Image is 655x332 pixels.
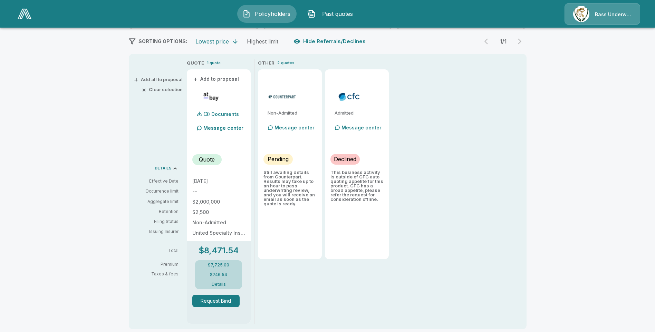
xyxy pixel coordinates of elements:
[187,60,204,67] p: QUOTE
[307,10,316,18] img: Past quotes Icon
[330,170,383,202] p: This business activity is outside of CFC auto quoting appetite for this product. CFC has a broad ...
[266,91,298,102] img: counterpartmpl
[192,220,245,225] p: Non-Admitted
[496,39,510,44] p: 1 / 1
[134,208,179,215] p: Retention
[237,5,297,23] button: Policyholders IconPolicyholders
[274,124,315,131] p: Message center
[277,60,280,66] p: 2
[192,210,245,215] p: $2,500
[192,75,241,83] button: +Add to proposal
[155,166,172,170] p: DETAILS
[263,170,316,206] p: Still awaiting details from Counterpart. Results may take up to an hour to pass underwriting revi...
[203,112,239,117] p: (3) Documents
[318,10,356,18] span: Past quotes
[192,189,245,194] p: --
[281,60,295,66] p: quotes
[134,248,184,253] p: Total
[193,77,198,81] span: +
[268,111,316,115] p: Non-Admitted
[143,87,183,92] button: ×Clear selection
[268,155,289,163] p: Pending
[242,10,251,18] img: Policyholders Icon
[135,77,183,82] button: +Add all to proposal
[134,228,179,235] p: Issuing Insurer
[134,188,179,194] p: Occurrence limit
[134,218,179,225] p: Filing Status
[134,178,179,184] p: Effective Date
[203,124,243,131] p: Message center
[199,246,239,255] p: $8,471.54
[210,273,227,277] p: $746.54
[253,10,291,18] span: Policyholders
[134,272,184,276] p: Taxes & fees
[195,91,227,102] img: atbaympl
[333,91,365,102] img: cfcmpl
[192,231,245,235] p: United Specialty Insurance Company
[199,155,215,164] p: Quote
[341,124,382,131] p: Message center
[134,262,184,266] p: Premium
[138,38,187,44] span: SORTING OPTIONS:
[142,87,146,92] span: ×
[258,60,274,67] p: OTHER
[134,198,179,205] p: Aggregate limit
[292,35,368,48] button: Hide Referrals/Declines
[247,38,278,45] div: Highest limit
[302,5,362,23] button: Past quotes IconPast quotes
[208,263,229,267] p: $7,725.00
[205,282,232,286] button: Details
[192,179,245,184] p: [DATE]
[335,111,383,115] p: Admitted
[192,295,245,307] span: Request Bind
[207,60,221,66] p: 1 quote
[334,155,356,163] p: Declined
[192,295,240,307] button: Request Bind
[134,77,138,82] span: +
[195,38,229,45] div: Lowest price
[18,9,31,19] img: AA Logo
[192,199,245,204] p: $2,000,000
